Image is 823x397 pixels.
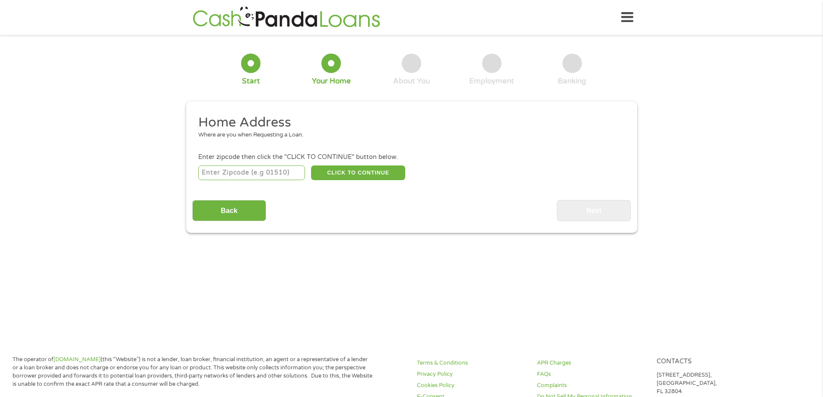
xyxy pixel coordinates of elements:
[54,356,101,363] a: [DOMAIN_NAME]
[192,200,266,221] input: Back
[558,76,586,86] div: Banking
[311,165,405,180] button: CLICK TO CONTINUE
[13,356,373,388] p: The operator of (this “Website”) is not a lender, loan broker, financial institution, an agent or...
[417,370,527,378] a: Privacy Policy
[537,381,647,390] a: Complaints
[393,76,430,86] div: About You
[242,76,260,86] div: Start
[469,76,514,86] div: Employment
[557,200,631,221] input: Next
[190,5,383,30] img: GetLoanNow Logo
[657,371,766,396] p: [STREET_ADDRESS], [GEOGRAPHIC_DATA], FL 32804.
[417,359,527,367] a: Terms & Conditions
[198,165,305,180] input: Enter Zipcode (e.g 01510)
[312,76,351,86] div: Your Home
[198,152,624,162] div: Enter zipcode then click the "CLICK TO CONTINUE" button below.
[657,358,766,366] h4: Contacts
[198,114,618,131] h2: Home Address
[198,131,618,140] div: Where are you when Requesting a Loan.
[537,359,647,367] a: APR Charges
[417,381,527,390] a: Cookies Policy
[537,370,647,378] a: FAQs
